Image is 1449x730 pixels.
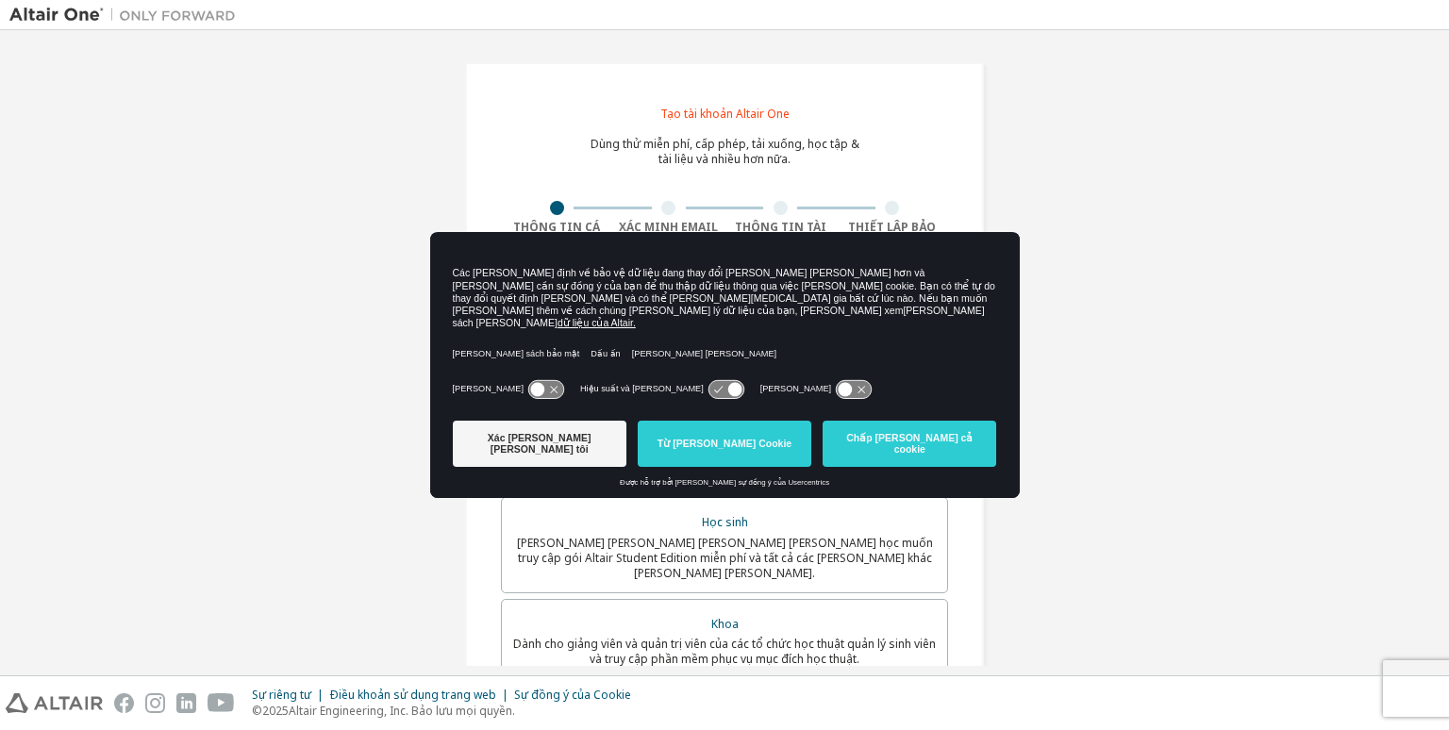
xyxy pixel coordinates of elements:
[591,136,859,152] font: Dùng thử miễn phí, cấp phép, tải xuống, học tập &
[658,151,791,167] font: tài liệu và nhiều hơn nữa.
[660,106,790,122] font: Tạo tài khoản Altair One
[513,219,600,250] font: Thông tin cá nhân
[517,535,933,581] font: [PERSON_NAME] [PERSON_NAME] [PERSON_NAME] [PERSON_NAME] học muốn truy cập gói Altair Student Edit...
[208,693,235,713] img: youtube.svg
[735,219,826,250] font: Thông tin tài khoản
[176,693,196,713] img: linkedin.svg
[262,703,289,719] font: 2025
[252,687,311,703] font: Sự riêng tư
[114,693,134,713] img: facebook.svg
[9,6,245,25] img: Altair One
[702,514,748,530] font: Học sinh
[514,687,631,703] font: Sự đồng ý của Cookie
[329,687,496,703] font: Điều khoản sử dụng trang web
[711,616,739,632] font: Khoa
[252,703,262,719] font: ©
[619,219,718,235] font: Xác minh Email
[6,693,103,713] img: altair_logo.svg
[289,703,515,719] font: Altair Engineering, Inc. Bảo lưu mọi quyền.
[513,636,936,667] font: Dành cho giảng viên và quản trị viên của các tổ chức học thuật quản lý sinh viên và truy cập phần...
[848,219,936,250] font: Thiết lập bảo mật
[145,693,165,713] img: instagram.svg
